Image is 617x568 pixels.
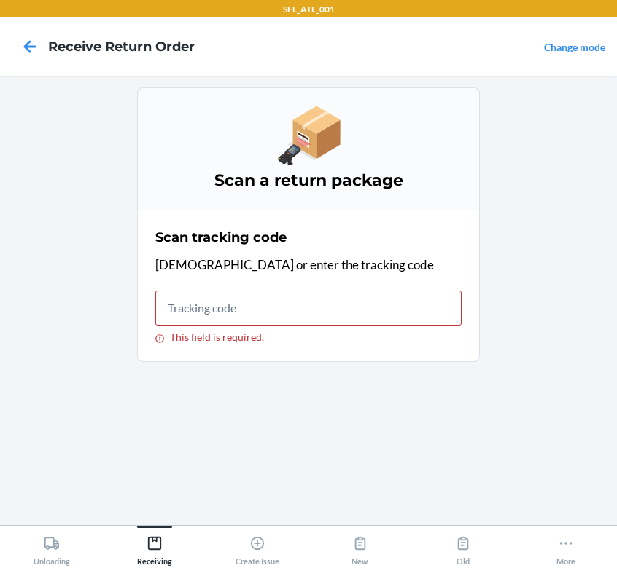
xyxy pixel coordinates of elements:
[544,41,605,53] a: Change mode
[411,526,514,566] button: Old
[155,169,462,192] h3: Scan a return package
[308,526,411,566] button: New
[455,529,471,566] div: Old
[155,256,462,275] p: [DEMOGRAPHIC_DATA] or enter the tracking code
[283,3,335,16] p: SFL_ATL_001
[155,331,462,344] div: This field is required.
[103,526,206,566] button: Receiving
[236,529,279,566] div: Create Issue
[48,37,195,56] h4: Receive Return Order
[352,529,368,566] div: New
[155,228,287,247] h2: Scan tracking code
[155,291,462,326] input: This field is required.
[206,526,308,566] button: Create Issue
[556,529,575,566] div: More
[34,529,70,566] div: Unloading
[514,526,617,566] button: More
[137,529,172,566] div: Receiving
